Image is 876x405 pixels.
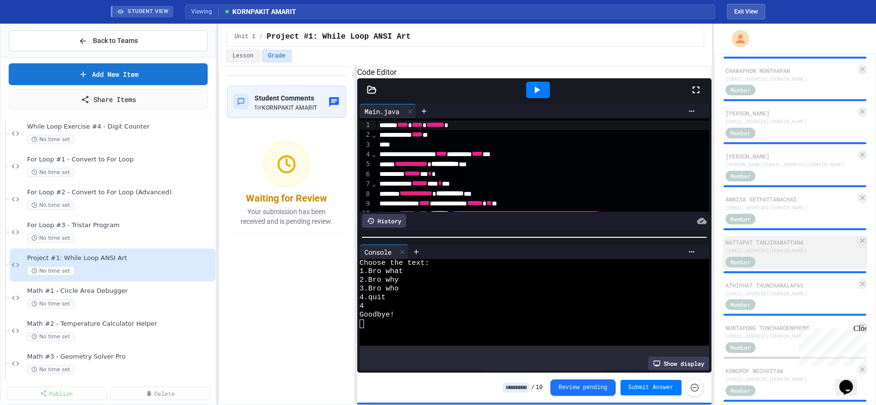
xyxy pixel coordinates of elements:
[730,386,751,395] span: Member
[730,86,751,94] span: Member
[360,259,429,268] span: Choose the text:
[259,33,263,41] span: /
[7,387,106,400] a: Publish
[628,384,674,391] span: Submit Answer
[360,120,372,130] div: 1
[27,188,213,197] span: For Loop #2 - Convert to For Loop (Advanced)
[27,299,75,308] span: No time set
[730,258,751,266] span: Member
[9,89,208,110] a: Share Items
[262,50,292,62] button: Grade
[725,109,856,117] div: [PERSON_NAME]
[730,300,751,309] span: Member
[27,266,75,275] span: No time set
[725,75,856,83] div: [EMAIL_ADDRESS][DOMAIN_NAME]
[730,215,751,223] span: Member
[360,209,372,218] div: 10
[224,7,296,17] span: KORNPAKIT AMARIT
[725,118,856,125] div: [EMAIL_ADDRESS][DOMAIN_NAME]
[255,94,314,102] span: Student Comments
[27,156,213,164] span: For Loop #1 - Convert to For Loop
[725,152,856,160] div: [PERSON_NAME]
[730,343,751,352] span: Member
[360,106,404,116] div: Main.java
[27,135,75,144] span: No time set
[360,170,372,179] div: 6
[4,4,67,61] div: Chat with us now!Close
[835,366,866,395] iframe: chat widget
[360,189,372,199] div: 8
[110,387,210,400] a: Delete
[360,267,403,276] span: 1.Bro what
[360,302,364,311] span: 4
[730,129,751,137] span: Member
[725,195,856,203] div: ANNISA SETPATTANACHAI
[725,290,856,297] div: [EMAIL_ADDRESS][DOMAIN_NAME]
[360,104,416,118] div: Main.java
[550,379,616,396] button: Review pending
[360,159,372,169] div: 5
[360,245,408,259] div: Console
[27,123,213,131] span: While Loop Exercise #4 - Digit Counter
[648,357,709,370] div: Show display
[727,4,765,19] button: Exit student view
[255,103,317,112] div: for
[371,131,376,139] span: Fold line
[191,7,219,16] span: Viewing
[362,214,406,228] div: History
[360,179,372,189] div: 7
[685,378,704,397] button: Force resubmission of student's answer (Admin only)
[27,221,213,230] span: For Loop #3 - Tristar Program
[246,191,327,205] div: Waiting for Review
[9,63,208,85] a: Add New Item
[360,130,372,140] div: 2
[360,199,372,209] div: 9
[360,247,396,257] div: Console
[536,384,543,391] span: 10
[128,8,168,16] span: STUDENT VIEW
[796,324,866,365] iframe: chat widget
[360,285,399,293] span: 3.Bro who
[725,238,856,246] div: NATTAPAT TANJIRAWATTANA
[725,333,856,340] div: [EMAIL_ADDRESS][DOMAIN_NAME]
[27,353,213,361] span: Math #3 - Geometry Solver Pro
[725,161,856,168] div: [PERSON_NAME][EMAIL_ADDRESS][DOMAIN_NAME]
[360,140,372,150] div: 3
[725,66,856,75] div: CHAWAPHON NONTHAPAN
[371,150,376,158] span: Fold line
[27,287,213,295] span: Math #1 - Circle Area Debugger
[725,247,856,254] div: [EMAIL_ADDRESS][DOMAIN_NAME]
[360,276,399,285] span: 2.Bro why
[27,168,75,177] span: No time set
[725,323,856,332] div: NUNTAPONG TONCHAROENPHONG
[725,366,856,375] div: KONGPOP WECHVITAN
[27,332,75,341] span: No time set
[725,376,856,383] div: [EMAIL_ADDRESS][DOMAIN_NAME]
[371,180,376,188] span: Fold line
[27,201,75,210] span: No time set
[722,28,752,50] div: My Account
[27,254,213,262] span: Project #1: While Loop ANSI Art
[262,104,317,111] span: KORNPAKIT AMARIT
[267,31,411,43] span: Project #1: While Loop ANSI Art
[730,172,751,180] span: Member
[725,204,856,211] div: [EMAIL_ADDRESS][DOMAIN_NAME]
[93,36,138,46] span: Back to Teams
[620,380,681,395] button: Submit Answer
[360,293,386,302] span: 4.quit
[27,233,75,243] span: No time set
[531,384,534,391] span: /
[360,311,394,319] span: Goodbye!
[226,50,259,62] button: Lesson
[27,365,75,374] span: No time set
[360,150,372,159] div: 4
[234,33,255,41] span: Unit 1
[9,30,208,51] button: Back to Teams
[725,281,856,289] div: ATHIPHAT THUNCHANALAPAS
[27,320,213,328] span: Math #2 - Temperature Calculator Helper
[233,207,340,226] p: Your submission has been received and is pending review.
[357,67,711,78] h6: Code Editor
